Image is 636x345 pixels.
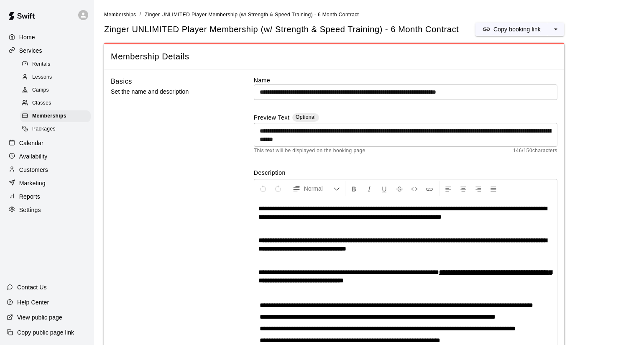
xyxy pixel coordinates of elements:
[7,164,87,176] a: Customers
[7,190,87,203] a: Reports
[441,181,455,196] button: Left Align
[20,59,91,70] div: Rentals
[7,204,87,216] a: Settings
[17,313,62,322] p: View public page
[19,206,41,214] p: Settings
[20,110,94,123] a: Memberships
[20,110,91,122] div: Memberships
[139,10,141,19] li: /
[111,51,557,62] span: Membership Details
[493,25,541,33] p: Copy booking link
[104,10,626,19] nav: breadcrumb
[289,181,343,196] button: Formatting Options
[19,166,48,174] p: Customers
[17,328,74,337] p: Copy public page link
[145,12,359,18] span: Zinger UNLIMITED Player Membership (w/ Strength & Speed Training) - 6 Month Contract
[486,181,501,196] button: Justify Align
[20,58,94,71] a: Rentals
[20,123,91,135] div: Packages
[377,181,391,196] button: Format Underline
[104,11,136,18] a: Memberships
[254,76,557,84] label: Name
[422,181,437,196] button: Insert Link
[475,23,564,36] div: split button
[407,181,421,196] button: Insert Code
[32,112,66,120] span: Memberships
[32,125,56,133] span: Packages
[7,137,87,149] a: Calendar
[19,33,35,41] p: Home
[362,181,376,196] button: Format Italics
[254,169,557,177] label: Description
[19,46,42,55] p: Services
[19,139,43,147] p: Calendar
[513,147,557,155] span: 146 / 150 characters
[17,298,49,307] p: Help Center
[32,60,51,69] span: Rentals
[19,152,48,161] p: Availability
[19,192,40,201] p: Reports
[304,184,333,193] span: Normal
[111,87,227,97] p: Set the name and description
[20,84,91,96] div: Camps
[104,24,459,35] span: Zinger UNLIMITED Player Membership (w/ Strength & Speed Training) - 6 Month Contract
[32,86,49,95] span: Camps
[471,181,485,196] button: Right Align
[20,72,91,83] div: Lessons
[20,84,94,97] a: Camps
[547,23,564,36] button: select merge strategy
[254,147,367,155] span: This text will be displayed on the booking page.
[104,12,136,18] span: Memberships
[271,181,285,196] button: Redo
[347,181,361,196] button: Format Bold
[19,179,46,187] p: Marketing
[7,150,87,163] a: Availability
[20,123,94,136] a: Packages
[7,44,87,57] a: Services
[111,76,132,87] h6: Basics
[20,71,94,84] a: Lessons
[456,181,470,196] button: Center Align
[32,73,52,82] span: Lessons
[7,31,87,43] a: Home
[32,99,51,107] span: Classes
[20,97,94,110] a: Classes
[392,181,406,196] button: Format Strikethrough
[254,113,290,123] label: Preview Text
[475,23,547,36] button: Copy booking link
[7,177,87,189] a: Marketing
[296,114,316,120] span: Optional
[20,97,91,109] div: Classes
[256,181,270,196] button: Undo
[17,283,47,291] p: Contact Us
